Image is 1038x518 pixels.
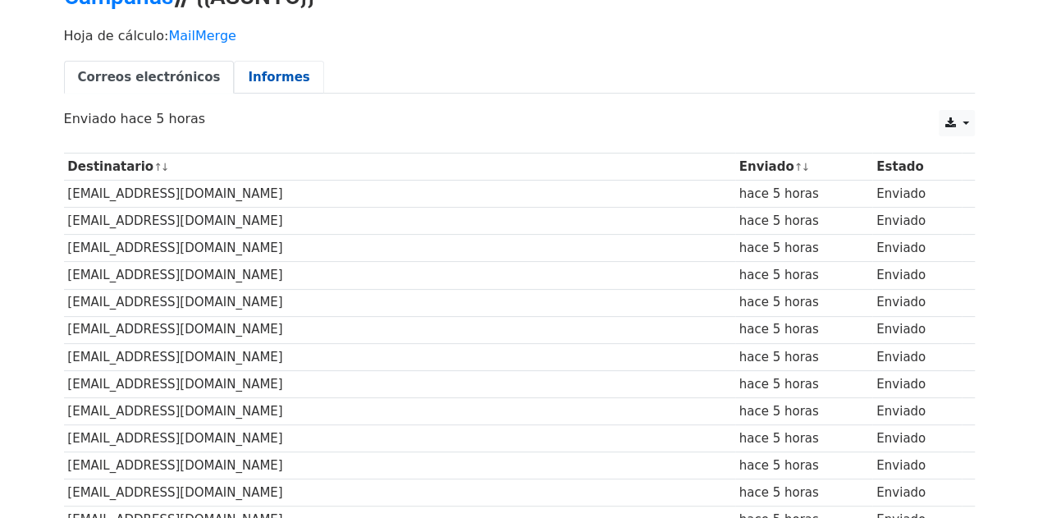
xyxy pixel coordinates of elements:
[739,404,819,419] font: hace 5 horas
[739,268,819,282] font: hace 5 horas
[168,28,235,44] a: MailMerge
[956,439,1038,518] div: Widget de chat
[67,404,282,419] font: [EMAIL_ADDRESS][DOMAIN_NAME]
[67,431,282,446] font: [EMAIL_ADDRESS][DOMAIN_NAME]
[876,322,926,337] font: Enviado
[876,159,924,174] font: Estado
[956,439,1038,518] iframe: Chat Widget
[794,161,803,173] a: ↑
[67,295,282,309] font: [EMAIL_ADDRESS][DOMAIN_NAME]
[739,350,819,364] font: hace 5 horas
[234,61,323,94] a: Informes
[876,241,926,255] font: Enviado
[876,213,926,228] font: Enviado
[64,111,206,126] font: Enviado hace 5 horas
[739,431,819,446] font: hace 5 horas
[67,213,282,228] font: [EMAIL_ADDRESS][DOMAIN_NAME]
[153,161,162,173] a: ↑
[876,268,926,282] font: Enviado
[161,161,170,173] a: ↓
[67,268,282,282] font: [EMAIL_ADDRESS][DOMAIN_NAME]
[739,241,819,255] font: hace 5 horas
[876,431,926,446] font: Enviado
[67,485,282,500] font: [EMAIL_ADDRESS][DOMAIN_NAME]
[67,377,282,392] font: [EMAIL_ADDRESS][DOMAIN_NAME]
[801,161,810,173] a: ↓
[876,186,926,201] font: Enviado
[739,377,819,392] font: hace 5 horas
[64,28,169,44] font: Hoja de cálculo:
[876,350,926,364] font: Enviado
[67,350,282,364] font: [EMAIL_ADDRESS][DOMAIN_NAME]
[876,295,926,309] font: Enviado
[876,404,926,419] font: Enviado
[739,186,819,201] font: hace 5 horas
[739,458,819,473] font: hace 5 horas
[739,322,819,337] font: hace 5 horas
[739,485,819,500] font: hace 5 horas
[248,70,309,85] font: Informes
[876,458,926,473] font: Enviado
[876,377,926,392] font: Enviado
[67,159,153,174] font: Destinatario
[739,159,794,174] font: Enviado
[876,485,926,500] font: Enviado
[78,70,221,85] font: Correos electrónicos
[739,213,819,228] font: hace 5 horas
[67,186,282,201] font: [EMAIL_ADDRESS][DOMAIN_NAME]
[64,61,235,94] a: Correos electrónicos
[67,241,282,255] font: [EMAIL_ADDRESS][DOMAIN_NAME]
[739,295,819,309] font: hace 5 horas
[67,322,282,337] font: [EMAIL_ADDRESS][DOMAIN_NAME]
[67,458,282,473] font: [EMAIL_ADDRESS][DOMAIN_NAME]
